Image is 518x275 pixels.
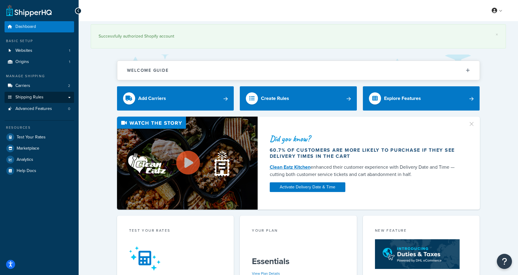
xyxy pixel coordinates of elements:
[5,56,74,68] a: Origins1
[363,86,480,111] a: Explore Features
[17,157,33,162] span: Analytics
[5,56,74,68] li: Origins
[17,135,46,140] span: Test Your Rates
[5,80,74,91] li: Carriers
[261,94,289,103] div: Create Rules
[117,117,258,210] img: Video thumbnail
[375,228,468,235] div: New Feature
[17,146,39,151] span: Marketplace
[15,24,36,29] span: Dashboard
[5,125,74,130] div: Resources
[252,257,345,266] h5: Essentials
[138,94,166,103] div: Add Carriers
[5,74,74,79] div: Manage Shipping
[5,38,74,44] div: Basic Setup
[5,21,74,32] a: Dashboard
[270,147,461,159] div: 60.7% of customers are more likely to purchase if they see delivery times in the cart
[270,134,461,143] div: Did you know?
[5,143,74,154] a: Marketplace
[69,59,70,65] span: 1
[117,61,480,80] button: Welcome Guide
[240,86,357,111] a: Create Rules
[497,254,512,269] button: Open Resource Center
[17,168,36,174] span: Help Docs
[15,95,44,100] span: Shipping Rules
[99,32,498,41] div: Successfully authorized Shopify account
[127,68,169,73] h2: Welcome Guide
[15,48,32,53] span: Websites
[68,83,70,88] span: 2
[5,154,74,165] a: Analytics
[496,32,498,37] a: ×
[15,59,29,65] span: Origins
[68,106,70,111] span: 0
[129,228,222,235] div: Test your rates
[270,182,345,192] a: Activate Delivery Date & Time
[384,94,421,103] div: Explore Features
[15,106,52,111] span: Advanced Features
[5,80,74,91] a: Carriers2
[117,86,234,111] a: Add Carriers
[69,48,70,53] span: 1
[5,103,74,114] a: Advanced Features0
[252,228,345,235] div: Your Plan
[5,103,74,114] li: Advanced Features
[5,165,74,176] a: Help Docs
[270,164,461,178] div: enhanced their customer experience with Delivery Date and Time — cutting both customer service ti...
[270,164,311,171] a: Clean Eatz Kitchen
[5,45,74,56] a: Websites1
[5,45,74,56] li: Websites
[15,83,30,88] span: Carriers
[5,132,74,143] a: Test Your Rates
[5,92,74,103] a: Shipping Rules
